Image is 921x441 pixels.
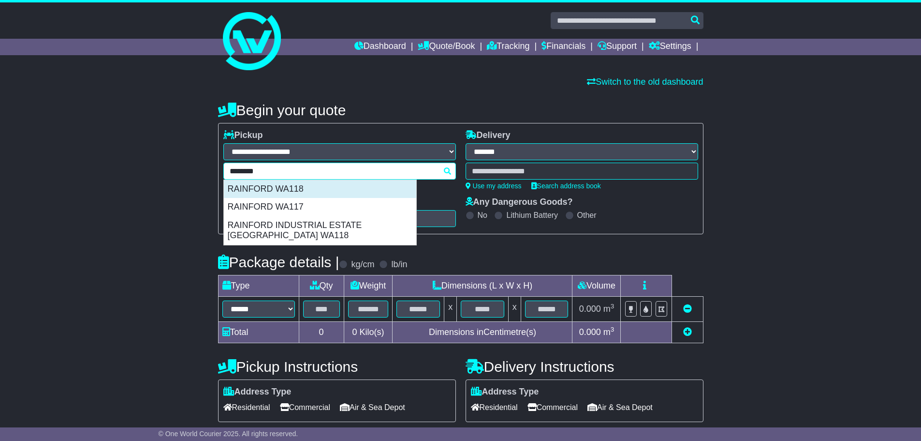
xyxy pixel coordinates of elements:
label: Address Type [471,387,539,397]
span: Air & Sea Depot [587,400,653,415]
label: lb/in [391,259,407,270]
span: Air & Sea Depot [340,400,405,415]
td: x [508,297,521,322]
span: m [603,304,614,314]
a: Financials [541,39,585,55]
label: Delivery [466,130,511,141]
div: RAINFORD WA118 [224,180,416,198]
div: RAINFORD WA117 [224,198,416,216]
h4: Delivery Instructions [466,359,703,375]
a: Dashboard [354,39,406,55]
h4: Begin your quote [218,102,703,118]
td: 0 [299,322,344,343]
span: 0.000 [579,304,601,314]
span: Residential [471,400,518,415]
label: Address Type [223,387,292,397]
td: Volume [572,275,621,297]
span: © One World Courier 2025. All rights reserved. [159,430,298,438]
span: 0 [352,327,357,337]
a: Use my address [466,182,522,190]
label: No [478,211,487,220]
td: Kilo(s) [344,322,393,343]
a: Settings [649,39,691,55]
td: Dimensions (L x W x H) [393,275,572,297]
span: Commercial [280,400,330,415]
label: Lithium Battery [506,211,558,220]
span: m [603,327,614,337]
sup: 3 [611,326,614,333]
a: Add new item [683,327,692,337]
sup: 3 [611,303,614,310]
td: x [444,297,457,322]
a: Search address book [531,182,601,190]
td: Total [218,322,299,343]
label: Pickup [223,130,263,141]
td: Dimensions in Centimetre(s) [393,322,572,343]
a: Switch to the old dashboard [587,77,703,87]
label: kg/cm [351,259,374,270]
td: Weight [344,275,393,297]
div: RAINFORD INDUSTRIAL ESTATE [GEOGRAPHIC_DATA] WA118 [224,216,416,245]
span: 0.000 [579,327,601,337]
td: Type [218,275,299,297]
a: Tracking [487,39,529,55]
a: Support [598,39,637,55]
span: Residential [223,400,270,415]
td: Qty [299,275,344,297]
h4: Pickup Instructions [218,359,456,375]
label: Other [577,211,597,220]
a: Quote/Book [418,39,475,55]
h4: Package details | [218,254,339,270]
a: Remove this item [683,304,692,314]
label: Any Dangerous Goods? [466,197,573,208]
span: Commercial [527,400,578,415]
typeahead: Please provide city [223,163,456,180]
